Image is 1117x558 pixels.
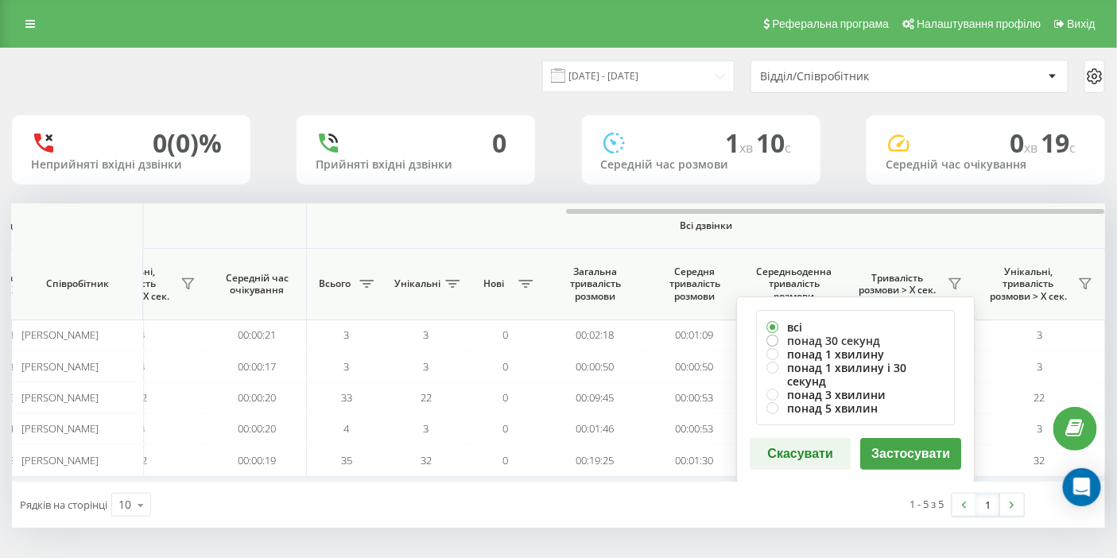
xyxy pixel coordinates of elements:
span: c [785,139,792,157]
span: 32 [1034,453,1045,467]
button: Скасувати [750,438,851,470]
span: 33 [341,390,352,405]
td: 00:09:45 [545,382,645,413]
div: 0 [492,128,506,158]
span: Середній час очікування [219,272,294,296]
span: 3 [1037,421,1043,436]
span: Унікальні [394,277,440,290]
span: хв [740,139,757,157]
span: Всього [315,277,355,290]
label: понад 30 секунд [766,334,944,347]
td: 00:00:50 [545,351,645,382]
a: 1 [976,494,1000,516]
span: 0 [1010,126,1041,160]
span: 1 [726,126,757,160]
span: 3 [344,359,350,374]
span: Рядків на сторінці [20,498,107,512]
div: Середній час розмови [601,158,801,172]
div: 10 [118,497,131,513]
div: Прийняті вхідні дзвінки [316,158,516,172]
div: 1 - 5 з 5 [910,496,944,512]
label: всі [766,320,944,334]
span: 3 [344,327,350,342]
span: 4 [344,421,350,436]
span: Середньоденна тривалість розмови [756,265,832,303]
span: 35 [341,453,352,467]
span: [PERSON_NAME] [21,359,98,374]
span: Всі дзвінки [354,219,1058,232]
span: 3 [424,327,429,342]
div: Open Intercom Messenger [1063,468,1101,506]
td: 00:02:18 [545,320,645,351]
div: 0 (0)% [153,128,222,158]
button: Застосувати [860,438,961,470]
span: 3 [424,359,429,374]
td: 00:00:19 [207,444,307,475]
span: 19 [1041,126,1076,160]
td: 00:00:21 [207,320,307,351]
span: Унікальні, тривалість розмови > Х сек. [983,265,1073,303]
span: 0 [503,453,509,467]
label: понад 5 хвилин [766,401,944,415]
span: Співробітник [25,277,129,290]
span: 0 [503,421,509,436]
span: 0 [503,327,509,342]
td: 00:00:17 [207,351,307,382]
span: Загальна тривалість розмови [557,265,633,303]
span: 3 [424,421,429,436]
td: 00:19:25 [545,444,645,475]
span: 10 [757,126,792,160]
td: 00:00:50 [645,351,744,382]
label: понад 3 хвилини [766,388,944,401]
span: Середня тривалість розмови [657,265,732,303]
div: Відділ/Співробітник [760,70,950,83]
div: Неприйняті вхідні дзвінки [31,158,231,172]
span: [PERSON_NAME] [21,453,98,467]
span: Тривалість розмови > Х сек. [851,272,943,296]
td: 00:01:09 [645,320,744,351]
div: Середній час очікування [886,158,1086,172]
span: хв [1025,139,1041,157]
span: [PERSON_NAME] [21,390,98,405]
span: [PERSON_NAME] [21,421,98,436]
label: понад 1 хвилину і 30 секунд [766,361,944,388]
span: 3 [1037,327,1043,342]
span: Налаштування профілю [917,17,1041,30]
span: 0 [503,359,509,374]
span: Вихід [1068,17,1096,30]
td: 00:01:30 [645,444,744,475]
span: 32 [421,453,432,467]
td: 00:00:53 [645,382,744,413]
span: Реферальна програма [773,17,890,30]
td: 00:01:46 [545,413,645,444]
td: 00:00:20 [207,413,307,444]
span: Нові [474,277,514,290]
span: 0 [503,390,509,405]
span: 22 [421,390,432,405]
span: [PERSON_NAME] [21,327,98,342]
span: 22 [1034,390,1045,405]
td: 00:00:20 [207,382,307,413]
span: c [1070,139,1076,157]
td: 00:00:53 [645,413,744,444]
label: понад 1 хвилину [766,347,944,361]
span: 3 [1037,359,1043,374]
